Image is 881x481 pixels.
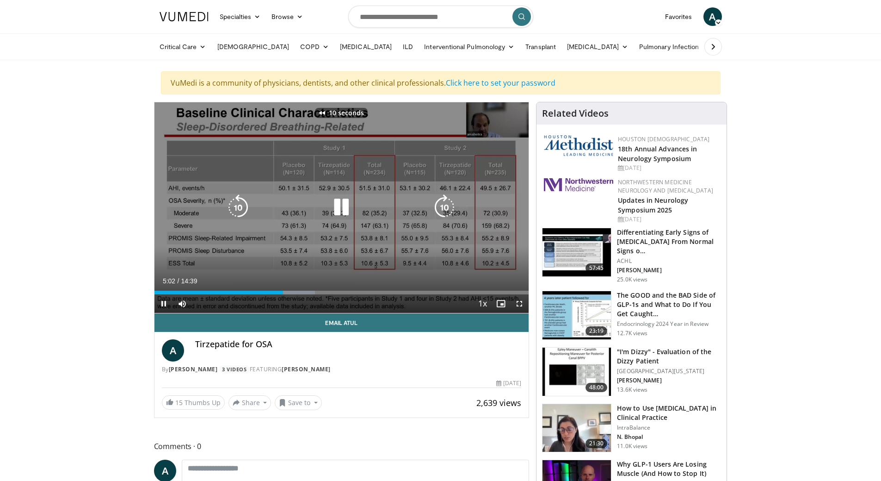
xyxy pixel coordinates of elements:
span: 2,639 views [476,397,521,408]
button: Playback Rate [473,294,492,313]
a: 15 Thumbs Up [162,395,225,410]
span: Comments 0 [154,440,530,452]
span: 14:39 [181,277,197,285]
h3: "I'm Dizzy" - Evaluation of the Dizzy Patient [617,347,721,366]
p: N. Bhopal [617,433,721,441]
p: [PERSON_NAME] [617,267,721,274]
a: A [703,7,722,26]
a: Transplant [520,37,561,56]
button: Enable picture-in-picture mode [492,294,510,313]
p: IntraBalance [617,424,721,431]
a: Pulmonary Infection [634,37,714,56]
a: Browse [266,7,308,26]
a: Click here to set your password [446,78,555,88]
a: Critical Care [154,37,212,56]
a: Favorites [659,7,698,26]
span: 57:45 [585,263,608,273]
span: 48:00 [585,383,608,392]
a: A [162,339,184,362]
button: Pause [154,294,173,313]
h3: Why GLP-1 Users Are Losing Muscle (And How to Stop It) [617,460,721,478]
video-js: Video Player [154,102,529,313]
button: Share [228,395,271,410]
img: VuMedi Logo [160,12,209,21]
div: [DATE] [618,164,719,172]
span: / [178,277,179,285]
a: Northwestern Medicine Neurology and [MEDICAL_DATA] [618,178,713,194]
p: ACHL [617,257,721,265]
img: 5e4488cc-e109-4a4e-9fd9-73bb9237ee91.png.150x105_q85_autocrop_double_scale_upscale_version-0.2.png [544,135,613,156]
img: 662646f3-24dc-48fd-91cb-7f13467e765c.150x105_q85_crop-smart_upscale.jpg [542,404,611,452]
p: Endocrinology 2024 Year in Review [617,320,721,328]
span: 15 [175,398,183,407]
input: Search topics, interventions [348,6,533,28]
a: 23:19 The GOOD and the BAD Side of GLP-1s and What to Do If You Get Caught… Endocrinology 2024 Ye... [542,291,721,340]
img: 599f3ee4-8b28-44a1-b622-e2e4fac610ae.150x105_q85_crop-smart_upscale.jpg [542,228,611,276]
a: Email Atul [154,313,529,332]
a: Specialties [214,7,266,26]
a: ILD [397,37,419,56]
a: 3 Videos [219,365,250,373]
a: 21:30 How to Use [MEDICAL_DATA] in Clinical Practice IntraBalance N. Bhopal 11.0K views [542,404,721,453]
span: 23:19 [585,326,608,336]
button: Mute [173,294,191,313]
p: 10 seconds [329,110,364,116]
img: 756cb5e3-da60-49d4-af2c-51c334342588.150x105_q85_crop-smart_upscale.jpg [542,291,611,339]
a: [PERSON_NAME] [282,365,331,373]
div: VuMedi is a community of physicians, dentists, and other clinical professionals. [161,71,721,94]
p: 12.7K views [617,330,647,337]
span: 5:02 [163,277,175,285]
h4: Tirzepatide for OSA [195,339,522,350]
a: [MEDICAL_DATA] [334,37,397,56]
img: 2a462fb6-9365-492a-ac79-3166a6f924d8.png.150x105_q85_autocrop_double_scale_upscale_version-0.2.jpg [544,178,613,191]
p: [GEOGRAPHIC_DATA][US_STATE] [617,368,721,375]
button: Fullscreen [510,294,529,313]
div: [DATE] [618,215,719,224]
span: 21:30 [585,439,608,448]
a: [MEDICAL_DATA] [561,37,634,56]
h3: Differentiating Early Signs of [MEDICAL_DATA] From Normal Signs o… [617,228,721,256]
a: [PERSON_NAME] [169,365,218,373]
a: Updates in Neurology Symposium 2025 [618,196,688,214]
p: [PERSON_NAME] [617,377,721,384]
h3: The GOOD and the BAD Side of GLP-1s and What to Do If You Get Caught… [617,291,721,319]
p: 13.6K views [617,386,647,394]
a: [DEMOGRAPHIC_DATA] [212,37,295,56]
div: [DATE] [496,379,521,387]
a: Houston [DEMOGRAPHIC_DATA] [618,135,709,143]
h3: How to Use [MEDICAL_DATA] in Clinical Practice [617,404,721,422]
a: 57:45 Differentiating Early Signs of [MEDICAL_DATA] From Normal Signs o… ACHL [PERSON_NAME] 25.0K... [542,228,721,283]
img: 5373e1fe-18ae-47e7-ad82-0c604b173657.150x105_q85_crop-smart_upscale.jpg [542,348,611,396]
a: COPD [295,37,334,56]
div: Progress Bar [154,291,529,294]
a: 48:00 "I'm Dizzy" - Evaluation of the Dizzy Patient [GEOGRAPHIC_DATA][US_STATE] [PERSON_NAME] 13.... [542,347,721,396]
a: Interventional Pulmonology [419,37,520,56]
a: 18th Annual Advances in Neurology Symposium [618,144,697,163]
p: 25.0K views [617,276,647,283]
button: Save to [275,395,322,410]
p: 11.0K views [617,443,647,450]
h4: Related Videos [542,108,609,119]
div: By FEATURING [162,365,522,374]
